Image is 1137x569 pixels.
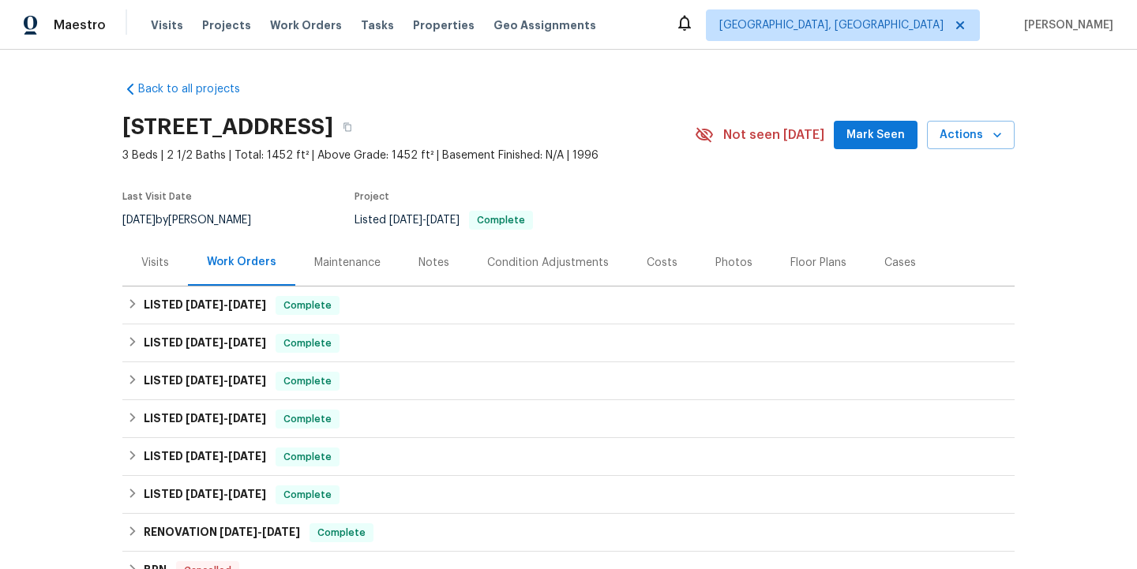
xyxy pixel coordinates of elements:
[144,485,266,504] h6: LISTED
[1018,17,1113,33] span: [PERSON_NAME]
[277,373,338,389] span: Complete
[228,299,266,310] span: [DATE]
[186,413,266,424] span: -
[270,17,342,33] span: Work Orders
[311,525,372,541] span: Complete
[122,215,156,226] span: [DATE]
[228,489,266,500] span: [DATE]
[220,526,300,537] span: -
[122,192,192,201] span: Last Visit Date
[228,375,266,386] span: [DATE]
[186,299,223,310] span: [DATE]
[186,337,266,348] span: -
[314,255,381,271] div: Maintenance
[122,81,274,97] a: Back to all projects
[151,17,183,33] span: Visits
[834,121,917,150] button: Mark Seen
[122,211,270,230] div: by [PERSON_NAME]
[413,17,475,33] span: Properties
[186,489,266,500] span: -
[144,523,300,542] h6: RENOVATION
[493,17,596,33] span: Geo Assignments
[723,127,824,143] span: Not seen [DATE]
[122,514,1015,552] div: RENOVATION [DATE]-[DATE]Complete
[389,215,460,226] span: -
[426,215,460,226] span: [DATE]
[228,451,266,462] span: [DATE]
[355,215,533,226] span: Listed
[122,286,1015,324] div: LISTED [DATE]-[DATE]Complete
[122,400,1015,438] div: LISTED [DATE]-[DATE]Complete
[144,410,266,429] h6: LISTED
[122,438,1015,476] div: LISTED [DATE]-[DATE]Complete
[186,337,223,348] span: [DATE]
[715,255,752,271] div: Photos
[144,447,266,466] h6: LISTED
[355,192,389,201] span: Project
[186,299,266,310] span: -
[719,17,944,33] span: [GEOGRAPHIC_DATA], [GEOGRAPHIC_DATA]
[277,335,338,351] span: Complete
[186,375,266,386] span: -
[277,411,338,427] span: Complete
[333,113,362,141] button: Copy Address
[202,17,251,33] span: Projects
[186,489,223,500] span: [DATE]
[122,476,1015,514] div: LISTED [DATE]-[DATE]Complete
[361,20,394,31] span: Tasks
[122,362,1015,400] div: LISTED [DATE]-[DATE]Complete
[487,255,609,271] div: Condition Adjustments
[846,125,905,145] span: Mark Seen
[186,451,223,462] span: [DATE]
[940,125,1002,145] span: Actions
[144,296,266,315] h6: LISTED
[228,337,266,348] span: [DATE]
[228,413,266,424] span: [DATE]
[389,215,422,226] span: [DATE]
[122,148,695,163] span: 3 Beds | 2 1/2 Baths | Total: 1452 ft² | Above Grade: 1452 ft² | Basement Finished: N/A | 1996
[277,298,338,313] span: Complete
[186,451,266,462] span: -
[186,413,223,424] span: [DATE]
[141,255,169,271] div: Visits
[927,121,1015,150] button: Actions
[144,334,266,353] h6: LISTED
[471,215,531,225] span: Complete
[122,324,1015,362] div: LISTED [DATE]-[DATE]Complete
[122,119,333,135] h2: [STREET_ADDRESS]
[186,375,223,386] span: [DATE]
[54,17,106,33] span: Maestro
[144,372,266,391] h6: LISTED
[647,255,677,271] div: Costs
[277,487,338,503] span: Complete
[790,255,846,271] div: Floor Plans
[277,449,338,465] span: Complete
[884,255,916,271] div: Cases
[207,254,276,270] div: Work Orders
[418,255,449,271] div: Notes
[220,526,257,537] span: [DATE]
[262,526,300,537] span: [DATE]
